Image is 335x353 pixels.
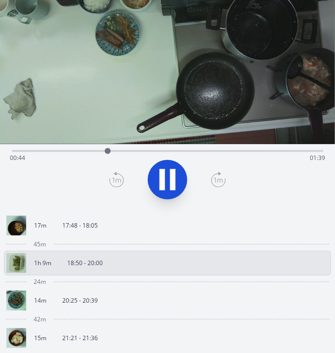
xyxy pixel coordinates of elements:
[10,154,25,162] span: 00:44
[62,334,98,342] p: 21:21 - 21:36
[34,297,46,305] p: 14m
[6,253,26,273] img: 250812095138_thumb.jpeg
[62,297,98,305] p: 20:25 - 20:39
[34,315,46,323] span: 42m
[34,240,46,248] span: 45m
[34,259,51,267] p: 1h 9m
[34,334,46,342] p: 15m
[67,259,103,267] p: 18:50 - 20:00
[34,278,46,286] span: 24m
[34,222,46,230] p: 17m
[6,328,26,348] img: 250812122208_thumb.jpeg
[62,222,98,230] p: 17:48 - 18:05
[310,154,325,162] span: 01:39
[6,216,26,235] img: 250812084859_thumb.jpeg
[6,291,26,311] img: 250812112545_thumb.jpeg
